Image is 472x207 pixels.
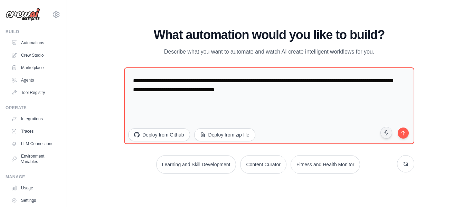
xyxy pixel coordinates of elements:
[437,174,472,207] div: וידג'ט של צ'אט
[437,174,472,207] iframe: Chat Widget
[8,50,60,61] a: Crew Studio
[8,138,60,149] a: LLM Connections
[8,75,60,86] a: Agents
[128,128,190,141] button: Deploy from Github
[8,37,60,48] a: Automations
[6,29,60,35] div: Build
[8,62,60,73] a: Marketplace
[8,182,60,194] a: Usage
[8,113,60,124] a: Integrations
[6,105,60,111] div: Operate
[6,8,40,21] img: Logo
[240,155,286,174] button: Content Curator
[8,87,60,98] a: Tool Registry
[6,174,60,180] div: Manage
[8,126,60,137] a: Traces
[291,155,360,174] button: Fitness and Health Monitor
[124,28,414,42] h1: What automation would you like to build?
[153,47,385,56] p: Describe what you want to automate and watch AI create intelligent workflows for you.
[8,151,60,167] a: Environment Variables
[194,128,255,141] button: Deploy from zip file
[8,195,60,206] a: Settings
[156,155,236,174] button: Learning and Skill Development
